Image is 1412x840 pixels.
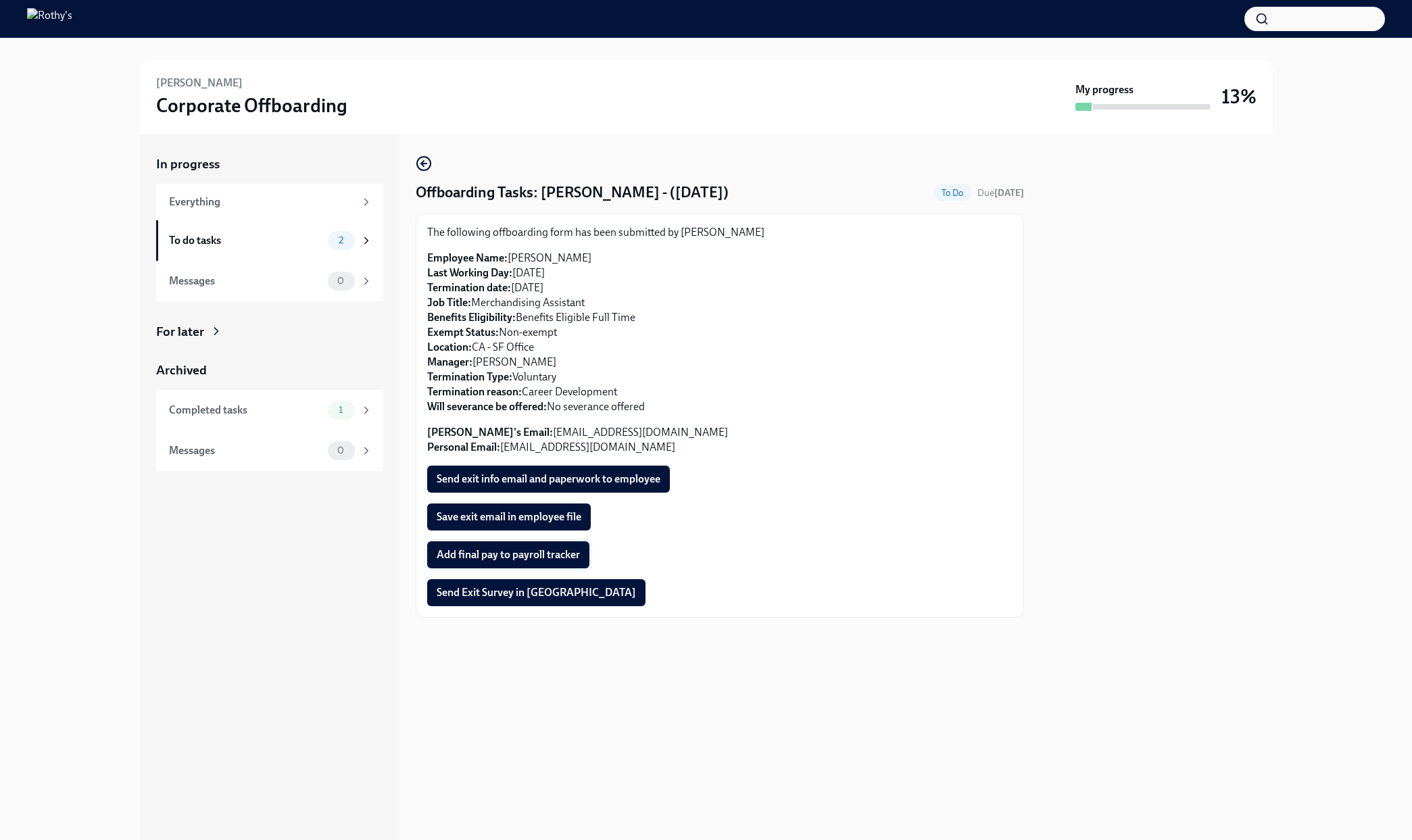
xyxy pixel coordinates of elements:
[169,195,355,209] div: Everything
[427,355,472,368] strong: Manager:
[427,251,1013,414] p: [PERSON_NAME] [DATE] [DATE] Merchandising Assistant Benefits Eligible Full Time Non-exempt CA - S...
[437,586,636,599] span: Send Exit Survey in [GEOGRAPHIC_DATA]
[427,370,512,383] strong: Termination Type:
[1075,82,1134,97] strong: My progress
[427,225,1013,240] p: The following offboarding form has been submitted by [PERSON_NAME]
[329,445,352,455] span: 0
[156,155,383,173] a: In progress
[437,510,581,524] span: Save exit email in employee file
[331,235,351,245] span: 2
[427,385,522,398] strong: Termination reason:
[437,472,660,486] span: Send exit info email and paperwork to employee
[156,390,383,430] a: Completed tasks1
[427,441,500,453] strong: Personal Email:
[169,274,322,289] div: Messages
[329,276,352,286] span: 0
[416,182,729,203] h4: Offboarding Tasks: [PERSON_NAME] - ([DATE])
[156,323,383,341] a: For later
[169,443,322,458] div: Messages
[427,425,1013,455] p: [EMAIL_ADDRESS][DOMAIN_NAME] [EMAIL_ADDRESS][DOMAIN_NAME]
[427,311,516,324] strong: Benefits Eligibility:
[156,184,383,220] a: Everything
[156,76,243,91] h6: [PERSON_NAME]
[156,362,383,379] a: Archived
[933,188,972,198] span: To Do
[977,187,1024,199] span: October 2nd, 2025 09:00
[156,261,383,301] a: Messages0
[427,296,471,309] strong: Job Title:
[427,326,499,339] strong: Exempt Status:
[169,403,322,418] div: Completed tasks
[427,281,511,294] strong: Termination date:
[27,8,72,30] img: Rothy's
[427,503,591,530] button: Save exit email in employee file
[169,233,322,248] div: To do tasks
[427,579,646,606] button: Send Exit Survey in [GEOGRAPHIC_DATA]
[156,323,204,341] div: For later
[156,220,383,261] a: To do tasks2
[156,93,347,118] h3: Corporate Offboarding
[977,187,1024,199] span: Due
[427,266,512,279] strong: Last Working Day:
[427,251,508,264] strong: Employee Name:
[427,541,589,568] button: Add final pay to payroll tracker
[427,426,553,439] strong: [PERSON_NAME]'s Email:
[156,430,383,471] a: Messages0
[331,405,351,415] span: 1
[427,466,670,493] button: Send exit info email and paperwork to employee
[437,548,580,562] span: Add final pay to payroll tracker
[427,400,547,413] strong: Will severance be offered:
[1221,84,1257,109] h3: 13%
[427,341,472,353] strong: Location:
[994,187,1024,199] strong: [DATE]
